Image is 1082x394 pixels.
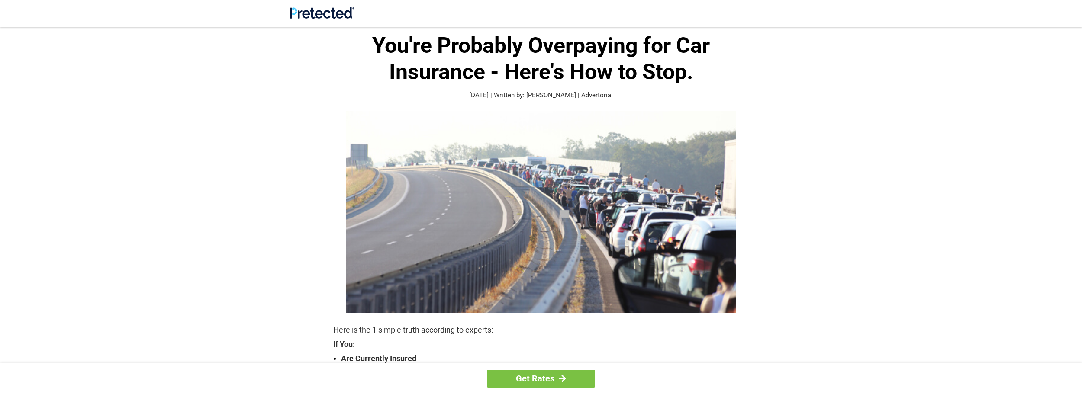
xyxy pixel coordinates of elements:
[333,324,749,336] p: Here is the 1 simple truth according to experts:
[290,12,354,20] a: Site Logo
[333,340,749,348] strong: If You:
[290,7,354,19] img: Site Logo
[341,352,749,365] strong: Are Currently Insured
[333,90,749,100] p: [DATE] | Written by: [PERSON_NAME] | Advertorial
[487,370,595,388] a: Get Rates
[333,32,749,85] h1: You're Probably Overpaying for Car Insurance - Here's How to Stop.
